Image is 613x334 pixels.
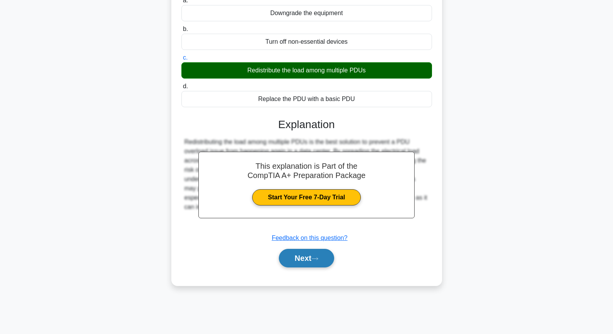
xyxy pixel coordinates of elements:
div: Turn off non-essential devices [181,34,432,50]
div: Redistribute the load among multiple PDUs [181,62,432,79]
button: Next [279,249,334,267]
span: c. [183,54,188,61]
span: d. [183,83,188,89]
a: Start Your Free 7-Day Trial [252,189,361,206]
h3: Explanation [186,118,427,131]
div: Redistributing the load among multiple PDUs is the best solution to prevent a PDU overload issue ... [184,137,429,212]
span: b. [183,26,188,32]
div: Downgrade the equipment [181,5,432,21]
a: Feedback on this question? [272,235,348,241]
div: Replace the PDU with a basic PDU [181,91,432,107]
